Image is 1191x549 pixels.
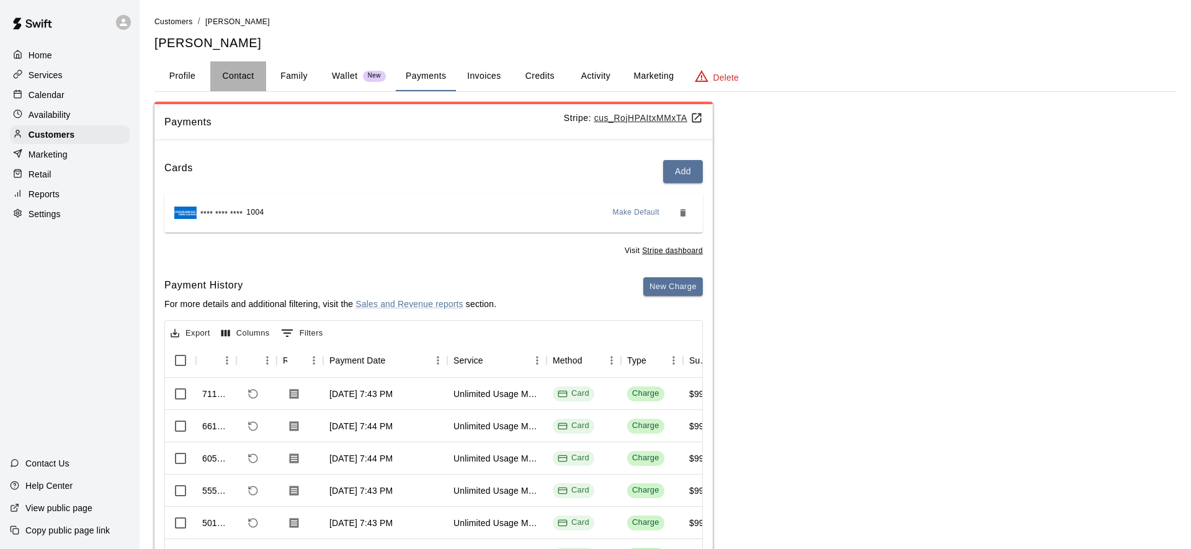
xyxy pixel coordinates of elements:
[174,207,197,219] img: Credit card brand logo
[202,517,230,529] div: 501589
[198,15,200,28] li: /
[512,61,568,91] button: Credits
[266,61,322,91] button: Family
[429,351,447,370] button: Menu
[323,343,447,378] div: Payment Date
[623,61,684,91] button: Marketing
[154,16,193,26] a: Customers
[689,388,716,400] div: $99.00
[305,351,323,370] button: Menu
[164,114,564,130] span: Payments
[10,46,130,65] div: Home
[632,452,659,464] div: Charge
[483,352,501,369] button: Sort
[243,383,264,404] span: Refund payment
[386,352,403,369] button: Sort
[632,484,659,496] div: Charge
[689,420,716,432] div: $99.00
[456,61,512,91] button: Invoices
[10,105,130,124] a: Availability
[243,512,264,533] span: Refund payment
[329,517,393,529] div: Mar 21, 2025, 7:43 PM
[453,484,540,497] div: Unlimited Usage Membership
[25,502,92,514] p: View public page
[10,66,130,84] a: Services
[218,324,273,343] button: Select columns
[10,185,130,203] a: Reports
[202,388,230,400] div: 711863
[453,452,540,465] div: Unlimited Usage Membership
[632,388,659,399] div: Charge
[329,484,393,497] div: Apr 21, 2025, 7:43 PM
[10,165,130,184] a: Retail
[689,343,709,378] div: Subtotal
[243,480,264,501] span: Refund payment
[329,452,393,465] div: May 21, 2025, 7:44 PM
[608,203,665,223] button: Make Default
[154,61,210,91] button: Profile
[167,324,213,343] button: Export
[564,112,703,125] p: Stripe:
[218,351,236,370] button: Menu
[625,245,703,257] span: Visit
[283,343,287,378] div: Receipt
[632,420,659,432] div: Charge
[283,447,305,470] button: Download Receipt
[164,160,193,183] h6: Cards
[613,207,660,219] span: Make Default
[643,277,703,297] button: New Charge
[453,517,540,529] div: Unlimited Usage Membership
[29,89,65,101] p: Calendar
[332,69,358,83] p: Wallet
[329,388,393,400] div: Jul 21, 2025, 7:43 PM
[277,343,323,378] div: Receipt
[528,351,546,370] button: Menu
[558,388,589,399] div: Card
[558,420,589,432] div: Card
[673,203,693,223] button: Remove
[594,113,703,123] a: cus_RojHPAItxMMxTA
[196,343,236,378] div: Id
[689,484,716,497] div: $99.00
[642,246,703,255] a: Stripe dashboard
[646,352,664,369] button: Sort
[243,416,264,437] span: Refund payment
[210,61,266,91] button: Contact
[10,86,130,104] a: Calendar
[283,415,305,437] button: Download Receipt
[243,352,260,369] button: Sort
[29,49,52,61] p: Home
[25,480,73,492] p: Help Center
[689,452,716,465] div: $99.00
[329,420,393,432] div: Jun 21, 2025, 7:44 PM
[283,383,305,405] button: Download Receipt
[287,352,305,369] button: Sort
[29,148,68,161] p: Marketing
[154,17,193,26] span: Customers
[663,160,703,183] button: Add
[664,351,683,370] button: Menu
[10,145,130,164] a: Marketing
[278,323,326,343] button: Show filters
[10,205,130,223] div: Settings
[553,343,582,378] div: Method
[202,420,230,432] div: 661399
[29,109,71,121] p: Availability
[283,480,305,502] button: Download Receipt
[25,524,110,537] p: Copy public page link
[582,352,600,369] button: Sort
[154,15,1176,29] nav: breadcrumb
[25,457,69,470] p: Contact Us
[10,125,130,144] div: Customers
[29,188,60,200] p: Reports
[558,452,589,464] div: Card
[164,277,496,293] h6: Payment History
[447,343,546,378] div: Service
